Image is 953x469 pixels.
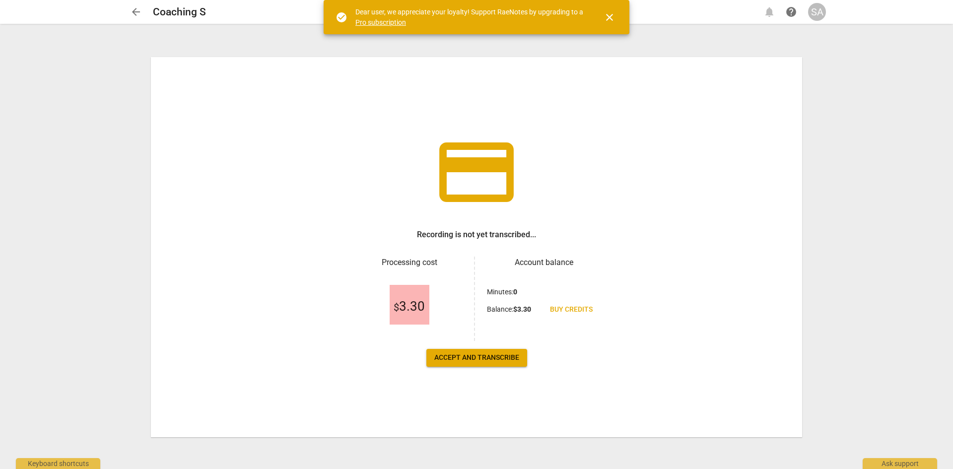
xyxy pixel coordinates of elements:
span: Accept and transcribe [434,353,519,363]
span: arrow_back [130,6,142,18]
b: 0 [513,288,517,296]
span: $ [394,301,399,313]
p: Minutes : [487,287,517,297]
span: help [785,6,797,18]
h3: Processing cost [352,257,466,268]
a: Help [782,3,800,21]
span: 3.30 [394,299,425,314]
button: Close [598,5,621,29]
h3: Recording is not yet transcribed... [417,229,536,241]
button: SA [808,3,826,21]
a: Pro subscription [355,18,406,26]
span: check_circle [336,11,347,23]
p: Balance : [487,304,531,315]
div: Ask support [863,458,937,469]
div: Dear user, we appreciate your loyalty! Support RaeNotes by upgrading to a [355,7,586,27]
h2: Coaching S [153,6,206,18]
b: $ 3.30 [513,305,531,313]
h3: Account balance [487,257,601,268]
span: Buy credits [550,305,593,315]
span: credit_card [432,128,521,217]
a: Buy credits [542,301,601,319]
span: close [604,11,615,23]
div: Keyboard shortcuts [16,458,100,469]
button: Accept and transcribe [426,349,527,367]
